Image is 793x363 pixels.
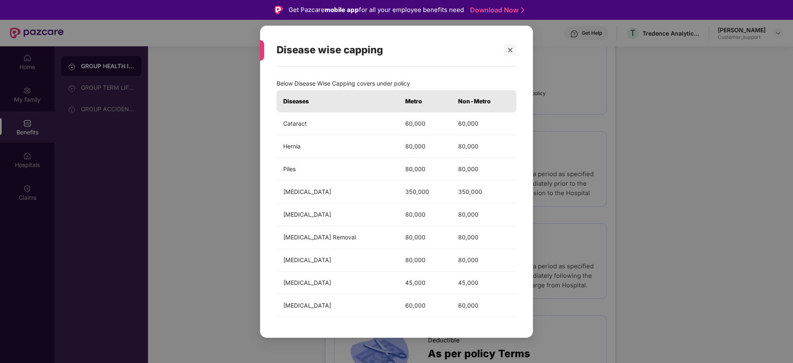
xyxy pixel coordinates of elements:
img: Logo [275,6,283,14]
a: Download Now [470,6,522,14]
td: [MEDICAL_DATA] Removal [277,226,399,248]
td: [MEDICAL_DATA] [277,271,399,294]
p: Below Disease Wise Capping covers under policy [277,79,516,88]
td: 80,000 [399,248,451,271]
td: 60,000 [451,294,516,317]
td: 80,000 [451,226,516,248]
div: Disease wise capping [277,34,497,66]
td: 60,000 [451,112,516,135]
img: Stroke [521,6,524,14]
th: Metro [399,90,451,112]
th: Non-Metro [451,90,516,112]
th: Diseases [277,90,399,112]
span: close [507,47,513,53]
td: 45,000 [451,271,516,294]
td: 350,000 [399,180,451,203]
td: 45,000 [399,271,451,294]
td: Piles [277,158,399,180]
div: Get Pazcare for all your employee benefits need [289,5,464,15]
td: Cataract [277,112,399,135]
td: Hernia [277,135,399,158]
td: 80,000 [451,135,516,158]
td: 80,000 [451,248,516,271]
td: [MEDICAL_DATA] [277,203,399,226]
td: [MEDICAL_DATA] [277,294,399,317]
strong: mobile app [325,6,359,14]
td: 60,000 [399,294,451,317]
td: [MEDICAL_DATA] [277,180,399,203]
td: 80,000 [399,226,451,248]
td: 350,000 [451,180,516,203]
td: 80,000 [451,158,516,180]
td: 80,000 [451,203,516,226]
td: 80,000 [399,158,451,180]
td: 60,000 [399,112,451,135]
td: [MEDICAL_DATA] [277,248,399,271]
td: 80,000 [399,203,451,226]
td: 80,000 [399,135,451,158]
